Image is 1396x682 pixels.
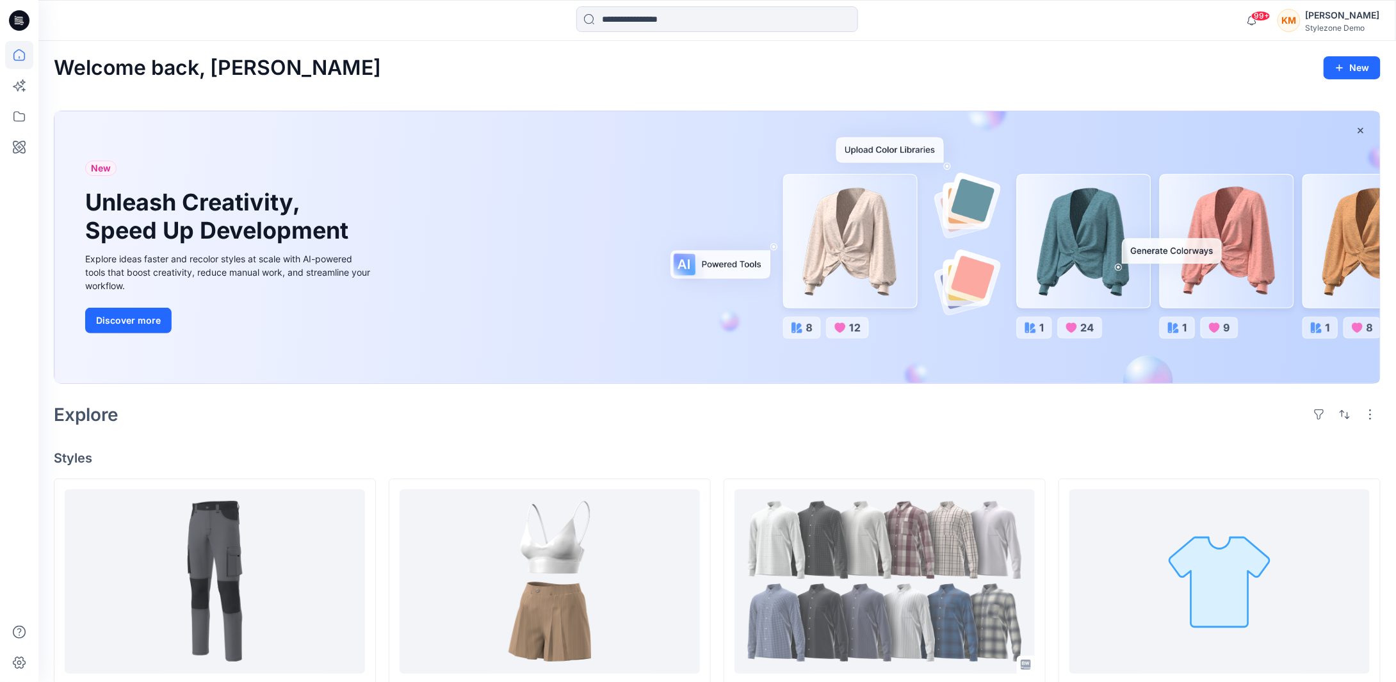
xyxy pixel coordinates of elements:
[54,404,118,425] h2: Explore
[85,308,172,333] button: Discover more
[65,489,365,674] a: 103031S
[85,308,373,333] a: Discover more
[54,56,381,80] h2: Welcome back, [PERSON_NAME]
[1278,9,1301,32] div: KM
[400,489,700,674] a: BW 2025.2 Webinar womens Garment
[1324,56,1381,79] button: New
[85,189,354,244] h1: Unleash Creativity, Speed Up Development
[1069,489,1370,674] a: 666666
[85,252,373,292] div: Explore ideas faster and recolor styles at scale with AI-powered tools that boost creativity, red...
[1251,11,1270,21] span: 99+
[1306,8,1380,23] div: [PERSON_NAME]
[54,450,1381,466] h4: Styles
[91,161,111,176] span: New
[1306,23,1380,33] div: Stylezone Demo
[735,489,1035,674] a: Muestras de tela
